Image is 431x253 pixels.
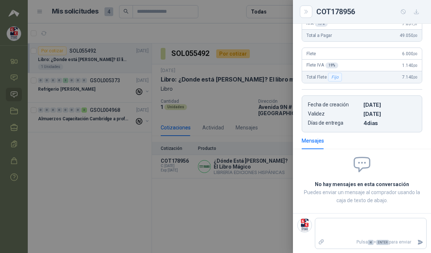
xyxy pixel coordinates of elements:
span: ,00 [413,64,417,68]
p: [DATE] [363,111,416,117]
p: Pulsa + para enviar [328,236,415,249]
p: Días de entrega [308,120,361,126]
p: Puedes enviar un mensaje al comprador usando la caja de texto de abajo. [302,188,422,204]
span: Total a Pagar [306,33,332,38]
p: Fecha de creación [308,102,361,108]
span: 7.831 [402,21,417,26]
div: Fijo [328,73,342,82]
div: Mensajes [302,137,324,145]
div: COT178956 [316,6,422,18]
span: Total Flete [306,73,343,82]
label: Adjuntar archivos [315,236,328,249]
button: Close [302,7,310,16]
span: 6.000 [402,51,417,56]
p: [DATE] [363,102,416,108]
span: ENTER [376,240,389,245]
span: ,00 [413,75,417,79]
span: ,00 [413,52,417,56]
span: IVA [306,21,328,27]
span: Flete IVA [306,63,338,68]
span: 49.050 [400,33,417,38]
button: Enviar [414,236,426,249]
h2: No hay mensajes en esta conversación [302,180,422,188]
div: 19 % [325,63,339,68]
span: ⌘ [368,240,374,245]
span: Flete [306,51,316,56]
span: ,51 [413,22,417,26]
span: 1.140 [402,63,417,68]
div: 19 % [315,21,328,27]
span: 7.140 [402,75,417,80]
p: Validez [308,111,361,117]
img: Company Logo [298,218,312,232]
p: 4 dias [363,120,416,126]
span: ,00 [413,34,417,38]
